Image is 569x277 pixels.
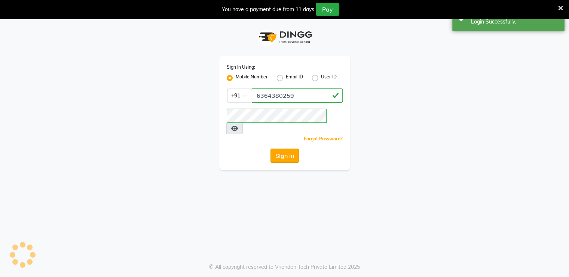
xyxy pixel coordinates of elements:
button: Pay [316,3,339,16]
label: Mobile Number [236,74,268,83]
label: Sign In Using: [227,64,255,71]
label: User ID [321,74,337,83]
input: Username [227,109,327,123]
button: Sign In [270,149,299,163]
img: logo1.svg [255,26,315,48]
a: Forgot Password? [304,136,343,141]
div: You have a payment due from 11 days [222,6,314,13]
div: Login Successfully. [471,18,559,26]
input: Username [252,88,343,103]
label: Email ID [286,74,303,83]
